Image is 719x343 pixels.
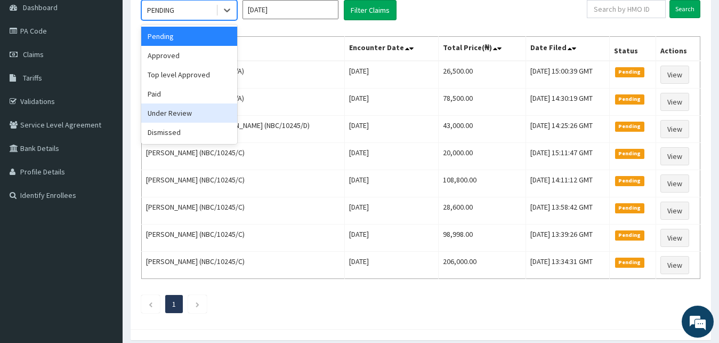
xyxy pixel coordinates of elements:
td: 28,600.00 [439,197,526,225]
span: Pending [615,230,644,240]
td: [DATE] [344,61,438,89]
td: [DATE] 13:58:42 GMT [526,197,610,225]
th: Name [142,37,345,61]
td: Edinam-Abasi-Nobel [PERSON_NAME] (NBC/10245/D) [142,116,345,143]
td: [PERSON_NAME] (NBC/10245/C) [142,143,345,170]
td: 43,000.00 [439,116,526,143]
a: View [660,147,689,165]
td: [DATE] [344,225,438,252]
span: Pending [615,67,644,77]
td: [PERSON_NAME] (KML/10158/A) [142,61,345,89]
a: View [660,120,689,138]
td: [DATE] 15:00:39 GMT [526,61,610,89]
td: 20,000.00 [439,143,526,170]
th: Date Filed [526,37,610,61]
div: Chat with us now [55,60,179,74]
img: d_794563401_company_1708531726252_794563401 [20,53,43,80]
a: Previous page [148,299,153,309]
th: Encounter Date [344,37,438,61]
td: [DATE] 14:11:12 GMT [526,170,610,197]
td: 26,500.00 [439,61,526,89]
td: 108,800.00 [439,170,526,197]
td: [DATE] 15:11:47 GMT [526,143,610,170]
span: We're online! [62,103,147,211]
th: Total Price(₦) [439,37,526,61]
td: [DATE] [344,143,438,170]
a: View [660,93,689,111]
span: Tariffs [23,73,42,83]
td: [DATE] [344,116,438,143]
td: [DATE] 13:39:26 GMT [526,225,610,252]
td: [PERSON_NAME] (NBC/10245/C) [142,225,345,252]
div: Minimize live chat window [175,5,200,31]
th: Status [610,37,656,61]
span: Pending [615,176,644,186]
div: PENDING [147,5,174,15]
textarea: Type your message and hit 'Enter' [5,229,203,267]
a: Next page [195,299,200,309]
td: 78,500.00 [439,89,526,116]
div: Approved [141,46,237,65]
span: Pending [615,203,644,213]
td: [DATE] 13:34:31 GMT [526,252,610,279]
th: Actions [656,37,700,61]
a: View [660,229,689,247]
div: Pending [141,27,237,46]
a: View [660,256,689,274]
span: Dashboard [23,3,58,12]
div: Top level Approved [141,65,237,84]
td: [DATE] [344,197,438,225]
td: [DATE] [344,170,438,197]
td: [DATE] 14:30:19 GMT [526,89,610,116]
td: [PERSON_NAME] (NBC/10245/C) [142,252,345,279]
a: View [660,66,689,84]
td: 206,000.00 [439,252,526,279]
div: Paid [141,84,237,103]
td: [PERSON_NAME] (KML/10158/A) [142,89,345,116]
span: Pending [615,149,644,158]
td: 98,998.00 [439,225,526,252]
span: Claims [23,50,44,59]
div: Under Review [141,103,237,123]
td: [DATE] [344,89,438,116]
a: Page 1 is your current page [172,299,176,309]
a: View [660,202,689,220]
span: Pending [615,122,644,131]
a: View [660,174,689,193]
td: [PERSON_NAME] (NBC/10245/C) [142,197,345,225]
td: [PERSON_NAME] (NBC/10245/C) [142,170,345,197]
td: [DATE] 14:25:26 GMT [526,116,610,143]
td: [DATE] [344,252,438,279]
span: Pending [615,94,644,104]
div: Dismissed [141,123,237,142]
span: Pending [615,258,644,267]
